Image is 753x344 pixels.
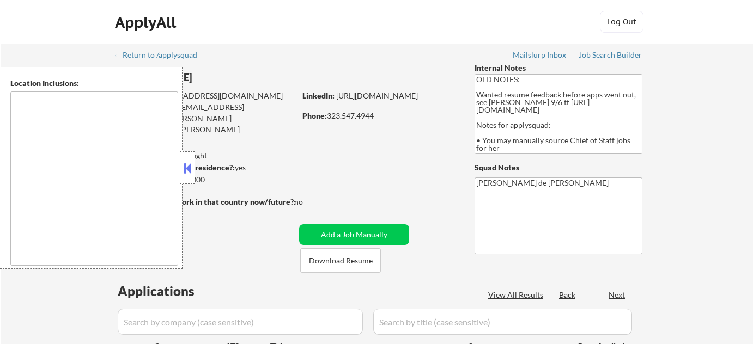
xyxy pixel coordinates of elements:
div: Job Search Builder [579,51,642,59]
button: Add a Job Manually [299,224,409,245]
button: Download Resume [300,248,381,273]
div: [PERSON_NAME] [114,71,338,84]
div: Back [559,290,576,300]
button: Log Out [600,11,643,33]
div: [EMAIL_ADDRESS][DOMAIN_NAME] [115,90,295,101]
div: yes [114,162,292,173]
input: Search by company (case sensitive) [118,309,363,335]
div: Applications [118,285,226,298]
div: 0 sent / 200 bought [114,150,295,161]
input: Search by title (case sensitive) [373,309,632,335]
div: Squad Notes [475,162,642,173]
div: $165,000 [114,174,295,185]
strong: LinkedIn: [302,91,335,100]
div: [PERSON_NAME][EMAIL_ADDRESS][PERSON_NAME][DOMAIN_NAME] [114,113,295,145]
div: Internal Notes [475,63,642,73]
div: ApplyAll [115,13,179,32]
a: [URL][DOMAIN_NAME] [336,91,418,100]
div: View All Results [488,290,546,300]
div: no [294,196,325,207]
div: [EMAIL_ADDRESS][DOMAIN_NAME] [115,102,295,123]
div: Location Inclusions: [10,78,178,89]
div: Next [609,290,626,300]
a: Mailslurp Inbox [513,51,567,62]
strong: Will need Visa to work in that country now/future?: [114,197,296,206]
a: ← Return to /applysquad [113,51,208,62]
div: 323.547.4944 [302,110,457,121]
div: Mailslurp Inbox [513,51,567,59]
strong: Phone: [302,111,327,120]
div: ← Return to /applysquad [113,51,208,59]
